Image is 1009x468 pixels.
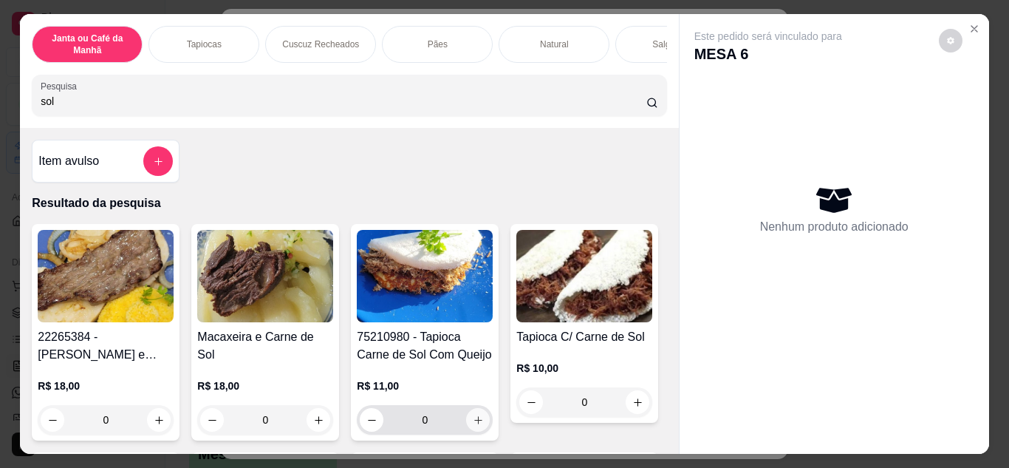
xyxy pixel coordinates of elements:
button: increase-product-quantity [307,408,330,432]
label: Pesquisa [41,80,82,92]
button: decrease-product-quantity [360,408,383,432]
p: Este pedido será vinculado para [694,29,842,44]
p: Salgados [652,38,689,50]
h4: Tapioca C/ Carne de Sol [516,328,652,346]
p: Nenhum produto adicionado [760,218,909,236]
img: product-image [516,230,652,322]
p: R$ 18,00 [38,379,174,393]
p: Tapiocas [187,38,222,50]
input: Pesquisa [41,94,646,109]
button: decrease-product-quantity [519,390,543,414]
button: Close [962,17,986,41]
p: R$ 11,00 [357,379,493,393]
button: decrease-product-quantity [200,408,224,432]
p: R$ 10,00 [516,361,652,376]
img: product-image [357,230,493,322]
p: Natural [540,38,569,50]
img: product-image [197,230,333,322]
button: increase-product-quantity [626,390,649,414]
p: Pães [428,38,448,50]
h4: Item avulso [38,152,99,170]
p: Janta ou Café da Manhã [44,33,130,56]
p: MESA 6 [694,44,842,64]
h4: 22265384 - [PERSON_NAME] e Carne de Sol [38,328,174,364]
p: Cuscuz Recheados [282,38,359,50]
button: increase-product-quantity [147,408,171,432]
p: R$ 18,00 [197,379,333,393]
img: product-image [38,230,174,322]
button: add-separate-item [143,146,173,176]
button: increase-product-quantity [466,408,490,432]
p: Resultado da pesquisa [32,194,666,212]
h4: Macaxeira e Carne de Sol [197,328,333,364]
h4: 75210980 - Tapioca Carne de Sol Com Queijo [357,328,493,364]
button: decrease-product-quantity [939,29,962,52]
button: decrease-product-quantity [41,408,64,432]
